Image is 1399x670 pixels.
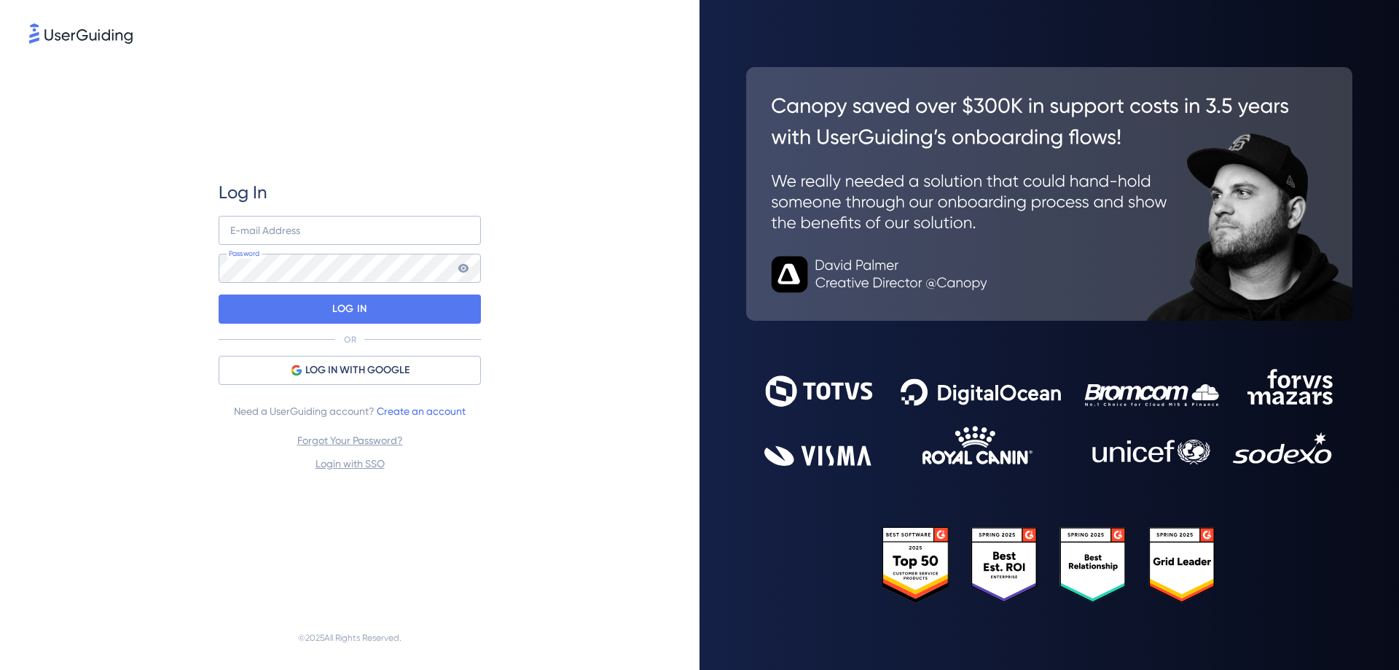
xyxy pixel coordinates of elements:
a: Create an account [377,405,466,417]
span: LOG IN WITH GOOGLE [305,362,409,379]
span: Log In [219,181,267,204]
a: Forgot Your Password? [297,435,403,446]
img: 8faab4ba6bc7696a72372aa768b0286c.svg [29,23,133,44]
img: 26c0aa7c25a843aed4baddd2b5e0fa68.svg [746,67,1352,321]
span: © 2025 All Rights Reserved. [298,629,401,647]
input: example@company.com [219,216,481,245]
img: 9302ce2ac39453076f5bc0f2f2ca889b.svg [764,369,1334,466]
p: OR [344,334,356,346]
p: LOG IN [332,297,367,321]
img: 25303e33045975176eb484905ab012ff.svg [882,527,1216,604]
a: Login with SSO [316,458,385,470]
span: Need a UserGuiding account? [234,402,466,420]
